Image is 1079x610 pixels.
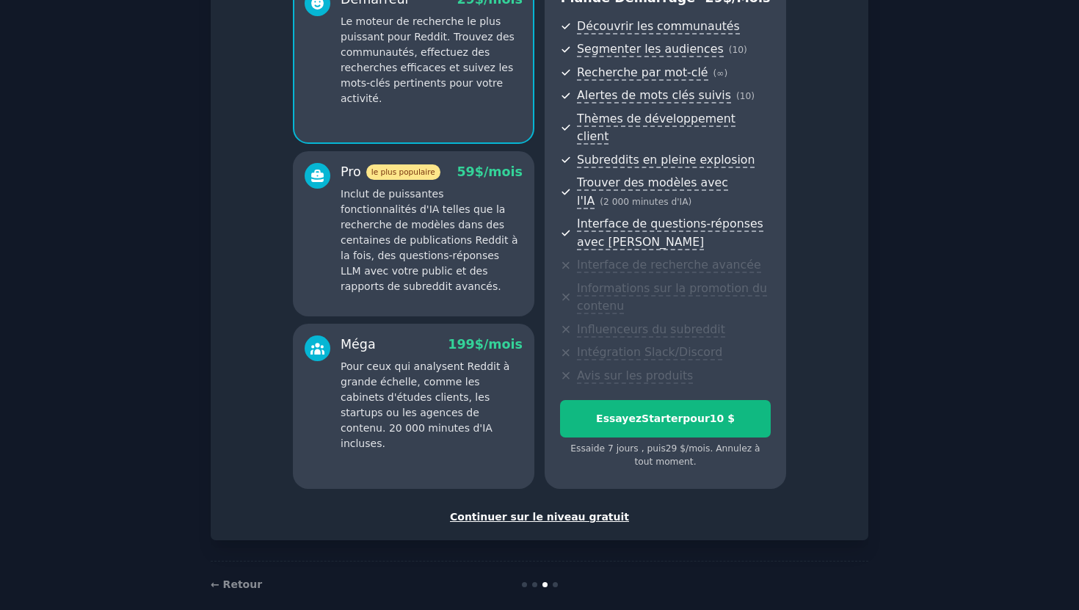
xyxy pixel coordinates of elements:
[475,164,484,179] font: $
[484,337,523,352] font: /mois
[686,443,710,454] font: /mois
[740,91,752,101] font: 10
[732,45,744,55] font: 10
[577,217,763,249] font: Interface de questions-réponses avec [PERSON_NAME]
[594,443,666,454] font: de 7 jours , puis
[341,360,509,449] font: Pour ceux qui analysent Reddit à grande échelle, comme les cabinets d'études clients, les startup...
[577,65,708,79] font: Recherche par mot-clé
[341,188,517,292] font: Inclut de puissantes fonctionnalités d'IA telles que la recherche de modèles dans des centaines d...
[341,15,515,104] font: Le moteur de recherche le plus puissant pour Reddit. Trouvez des communautés, effectuez des reche...
[729,45,733,55] font: (
[634,443,760,467] font: . Annulez à tout moment.
[577,19,740,33] font: Découvrir les communautés
[744,45,747,55] font: )
[371,167,435,176] font: le plus populaire
[577,112,735,144] font: Thèmes de développement client
[600,197,603,207] font: (
[448,337,475,352] font: 199
[577,88,731,102] font: Alertes de mots clés suivis
[751,91,755,101] font: )
[577,322,725,336] font: Influenceurs du subreddit
[577,281,767,313] font: Informations sur la promotion du contenu
[603,197,689,207] font: 2 000 minutes d'IA
[716,68,724,79] font: ∞
[642,413,683,424] font: Starter
[577,42,724,56] font: Segmenter les audiences
[683,413,710,424] font: pour
[577,345,722,359] font: Intégration Slack/Discord
[211,578,262,590] a: ← Retour
[666,443,686,454] font: 29 $
[724,68,728,79] font: )
[457,164,474,179] font: 59
[577,258,760,272] font: Interface de recherche avancée
[577,175,728,208] font: Trouver des modèles avec l'IA
[341,164,361,179] font: Pro
[484,164,523,179] font: /mois
[450,511,629,523] font: Continuer sur le niveau gratuit
[560,400,771,437] button: EssayezStarterpour10 $
[577,368,693,382] font: Avis sur les produits
[736,91,740,101] font: (
[577,153,755,167] font: Subreddits en pleine explosion
[570,443,593,454] font: Essai
[689,197,692,207] font: )
[596,413,642,424] font: Essayez
[710,413,735,424] font: 10 $
[475,337,484,352] font: $
[341,337,376,352] font: Méga
[713,68,717,79] font: (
